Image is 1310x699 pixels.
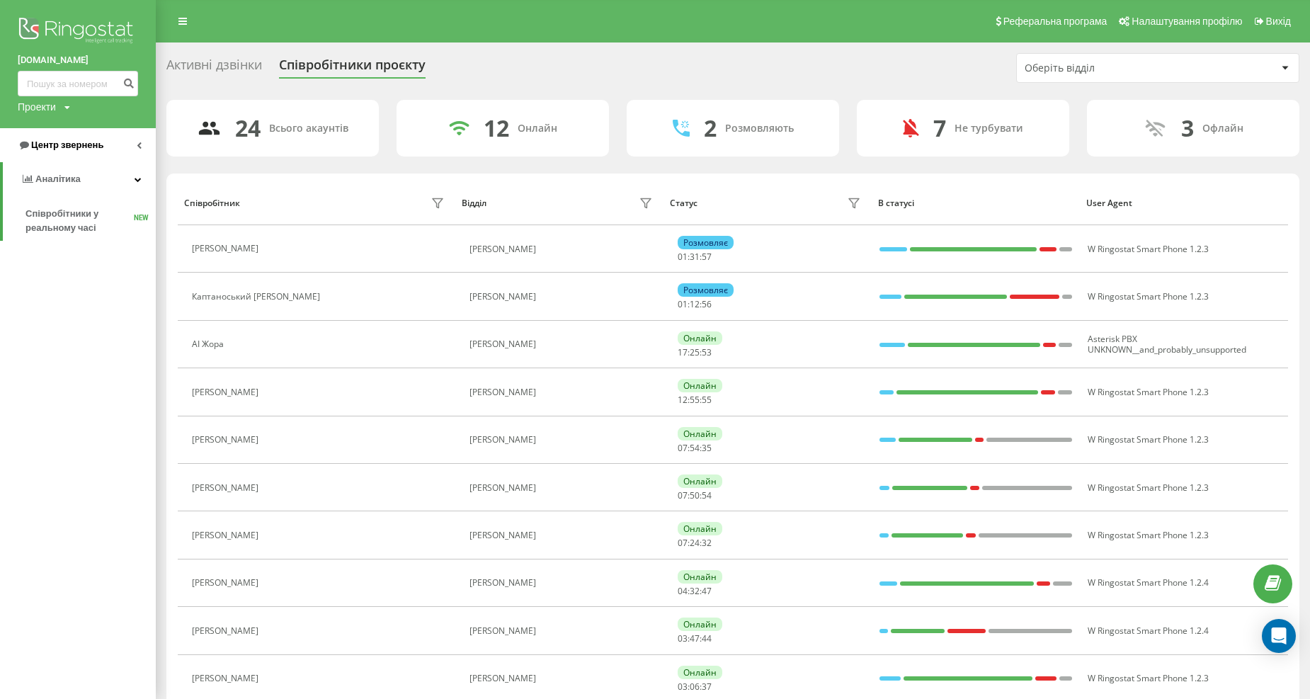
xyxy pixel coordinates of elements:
img: Ringostat logo [18,14,138,50]
span: 07 [678,442,688,454]
span: 55 [690,394,700,406]
span: 47 [690,632,700,644]
div: Оберіть відділ [1025,62,1194,74]
div: Всього акаунтів [269,123,348,135]
div: : : [678,252,712,262]
div: Офлайн [1202,123,1243,135]
div: Онлайн [678,474,722,488]
div: 12 [484,115,509,142]
div: [PERSON_NAME] [192,387,262,397]
div: [PERSON_NAME] [192,530,262,540]
div: Розмовляє [678,283,734,297]
a: [DOMAIN_NAME] [18,53,138,67]
div: Онлайн [678,427,722,441]
div: [PERSON_NAME] [192,244,262,254]
span: 32 [690,585,700,597]
div: АІ Жора [192,339,227,349]
span: 54 [690,442,700,454]
span: 47 [702,585,712,597]
div: : : [678,586,712,596]
div: Відділ [462,198,486,208]
span: 03 [678,681,688,693]
span: W Ringostat Smart Phone 1.2.3 [1088,529,1209,541]
span: 12 [678,394,688,406]
span: Вихід [1266,16,1291,27]
div: : : [678,395,712,405]
span: 54 [702,489,712,501]
div: [PERSON_NAME] [469,435,656,445]
span: 03 [678,632,688,644]
input: Пошук за номером [18,71,138,96]
span: W Ringostat Smart Phone 1.2.3 [1088,386,1209,398]
span: 17 [678,346,688,358]
div: : : [678,443,712,453]
span: 35 [702,442,712,454]
span: 44 [702,632,712,644]
span: W Ringostat Smart Phone 1.2.4 [1088,576,1209,589]
div: Онлайн [678,522,722,535]
div: Онлайн [678,379,722,392]
div: Онлайн [678,666,722,679]
div: : : [678,634,712,644]
div: : : [678,682,712,692]
span: W Ringostat Smart Phone 1.2.3 [1088,672,1209,684]
span: 37 [702,681,712,693]
div: [PERSON_NAME] [469,244,656,254]
div: [PERSON_NAME] [192,626,262,636]
span: 56 [702,298,712,310]
span: Центр звернень [31,140,103,150]
div: Онлайн [678,331,722,345]
div: [PERSON_NAME] [469,292,656,302]
div: [PERSON_NAME] [469,387,656,397]
div: [PERSON_NAME] [469,339,656,349]
div: 7 [933,115,946,142]
span: 53 [702,346,712,358]
div: [PERSON_NAME] [469,626,656,636]
span: Аналiтика [35,174,81,184]
span: 01 [678,251,688,263]
div: 24 [235,115,261,142]
div: В статусі [878,198,1073,208]
div: [PERSON_NAME] [192,674,262,683]
div: Статус [670,198,697,208]
div: 2 [704,115,717,142]
div: Активні дзвінки [166,57,262,79]
div: Онлайн [518,123,557,135]
span: 50 [690,489,700,501]
div: : : [678,538,712,548]
span: 31 [690,251,700,263]
div: [PERSON_NAME] [192,435,262,445]
span: W Ringostat Smart Phone 1.2.3 [1088,433,1209,445]
span: Налаштування профілю [1132,16,1242,27]
span: 07 [678,489,688,501]
div: Не турбувати [955,123,1023,135]
div: Проекти [18,100,56,114]
div: Співробітник [184,198,240,208]
span: 01 [678,298,688,310]
span: 57 [702,251,712,263]
div: Співробітники проєкту [279,57,426,79]
span: Співробітники у реальному часі [25,207,134,235]
div: : : [678,348,712,358]
span: 24 [690,537,700,549]
a: Аналiтика [3,162,156,196]
span: W Ringostat Smart Phone 1.2.3 [1088,290,1209,302]
div: [PERSON_NAME] [469,483,656,493]
div: [PERSON_NAME] [192,578,262,588]
div: Онлайн [678,618,722,631]
div: Розмовляють [725,123,794,135]
a: Співробітники у реальному часіNEW [25,201,156,241]
div: : : [678,491,712,501]
span: Asterisk PBX UNKNOWN__and_probably_unsupported [1088,333,1246,355]
span: 55 [702,394,712,406]
span: 04 [678,585,688,597]
div: User Agent [1086,198,1281,208]
div: Розмовляє [678,236,734,249]
span: 06 [690,681,700,693]
span: 25 [690,346,700,358]
span: Реферальна програма [1003,16,1107,27]
div: [PERSON_NAME] [469,674,656,683]
span: W Ringostat Smart Phone 1.2.3 [1088,482,1209,494]
div: [PERSON_NAME] [192,483,262,493]
span: 07 [678,537,688,549]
